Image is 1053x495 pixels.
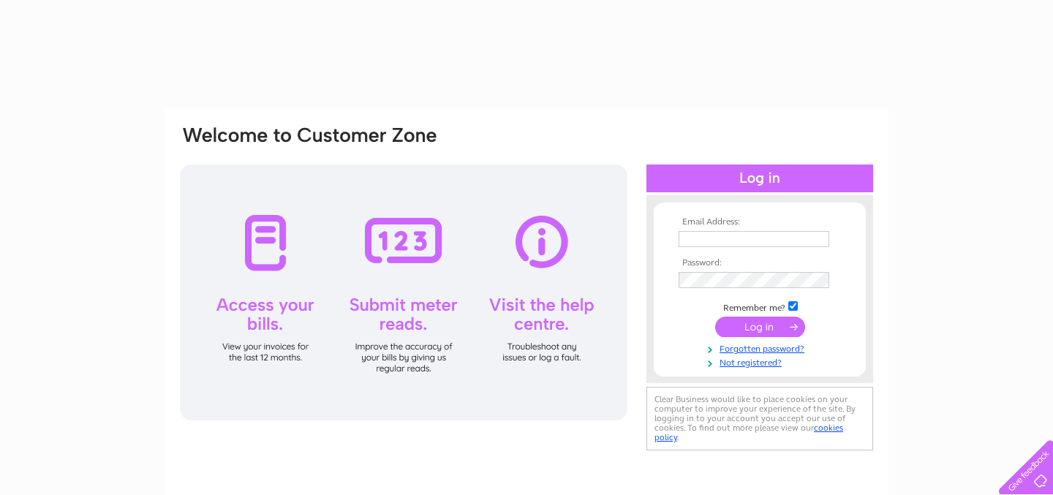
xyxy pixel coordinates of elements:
[654,423,843,442] a: cookies policy
[646,387,873,450] div: Clear Business would like to place cookies on your computer to improve your experience of the sit...
[715,317,805,337] input: Submit
[679,341,845,355] a: Forgotten password?
[679,355,845,369] a: Not registered?
[675,258,845,268] th: Password:
[675,299,845,314] td: Remember me?
[675,217,845,227] th: Email Address:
